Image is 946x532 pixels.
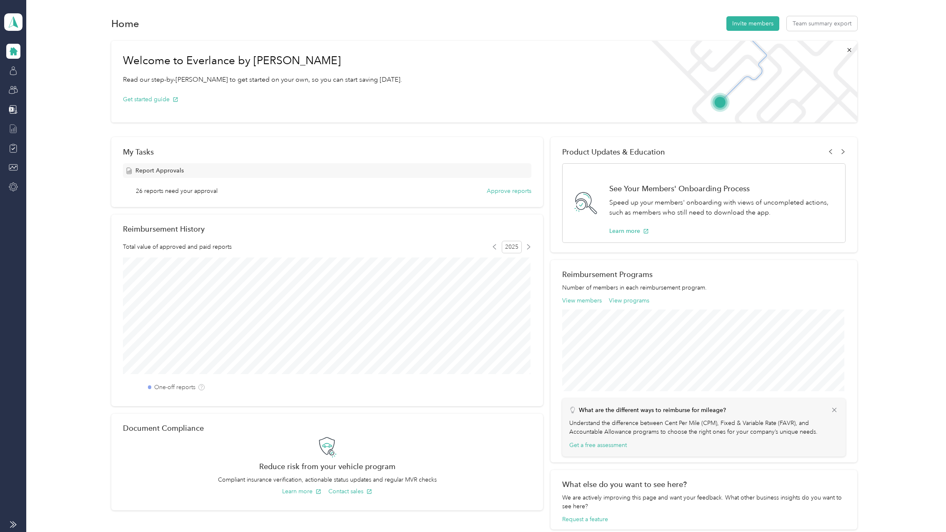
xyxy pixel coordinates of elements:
h2: Document Compliance [123,424,204,432]
h2: Reimbursement History [123,225,205,233]
h2: Reimbursement Programs [562,270,846,279]
div: My Tasks [123,147,532,156]
h2: Reduce risk from your vehicle program [123,462,532,471]
button: Request a feature [562,515,608,524]
p: Compliant insurance verification, actionable status updates and regular MVR checks [123,475,532,484]
span: Total value of approved and paid reports [123,242,232,251]
div: We are actively improving this page and want your feedback. What other business insights do you w... [562,493,846,511]
p: Number of members in each reimbursement program. [562,283,846,292]
h1: See Your Members' Onboarding Process [609,184,836,193]
button: Learn more [609,227,649,235]
span: 2025 [502,241,522,253]
p: Speed up your members' onboarding with views of uncompleted actions, such as members who still ne... [609,197,836,218]
label: One-off reports [154,383,195,392]
iframe: Everlance-gr Chat Button Frame [899,485,946,532]
h1: Welcome to Everlance by [PERSON_NAME] [123,54,402,67]
button: Learn more [282,487,321,496]
p: What are the different ways to reimburse for mileage? [579,406,726,415]
p: Understand the difference between Cent Per Mile (CPM), Fixed & Variable Rate (FAVR), and Accounta... [569,419,838,436]
h1: Home [111,19,139,28]
button: View programs [609,296,649,305]
button: Contact sales [328,487,372,496]
button: Get started guide [123,95,178,104]
p: Read our step-by-[PERSON_NAME] to get started on your own, so you can start saving [DATE]. [123,75,402,85]
button: Invite members [726,16,779,31]
button: Get a free assessment [569,441,627,450]
div: What else do you want to see here? [562,480,846,489]
span: Report Approvals [135,166,184,175]
span: 26 reports need your approval [136,187,218,195]
span: Product Updates & Education [562,147,665,156]
button: Team summary export [787,16,857,31]
img: Welcome to everlance [643,41,857,122]
button: Approve reports [487,187,531,195]
button: View members [562,296,602,305]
